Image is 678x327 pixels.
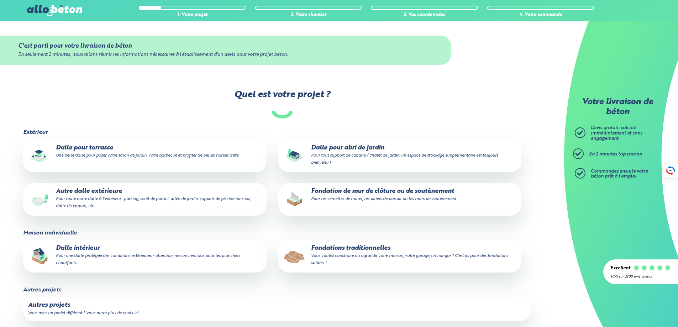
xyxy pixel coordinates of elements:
[311,197,457,201] small: Pour les semelles de muret, les piliers de portail ou les murs de soutènement.
[283,144,306,167] img: final_use.values.garden_shed
[18,52,433,58] div: En seulement 2 minutes, nous allons réunir les informations nécessaires à l’établissement d’un de...
[371,12,478,18] div: 3. Vos coordonnées
[615,299,670,319] iframe: Help widget launcher
[139,12,246,18] div: 1. Votre projet
[56,153,239,158] small: Une belle dalle pour poser votre salon de jardin, votre barbecue et profiter de belles soirées d'...
[28,245,261,267] p: Dalle intérieur
[283,245,516,267] p: Fondations traditionnelles
[56,254,240,265] small: Pour une dalle protégée des conditions extérieures - attention, ne convient pas pour les plancher...
[28,245,51,268] img: final_use.values.inside_slab
[577,97,658,117] p: Votre livraison de béton
[27,5,82,16] img: allobéton
[22,90,541,118] label: Quel est votre projet ?
[591,126,642,141] span: Devis gratuit, calculé immédiatement et sans engagement
[56,197,251,208] small: Pour toute autre dalle à l'extérieur : parking, seuil de portail, allée de jardin, support de pis...
[283,188,516,202] p: Fondation de mur de clôture ou de soutènement
[591,169,648,179] span: Commandez ensuite votre béton prêt à l'emploi
[589,152,642,157] span: En 2 minutes top chrono
[311,254,508,265] small: Vous voulez construire ou agrandir votre maison, votre garage, un hangar ? C'est ici pour des fon...
[28,302,525,309] p: Autres projets
[283,245,306,268] img: final_use.values.traditional_fundations
[23,287,61,293] legend: Autres projets
[18,43,433,49] div: C'est parti pour votre livraison de béton
[283,144,516,166] p: Dalle pour abri de jardin
[28,144,51,167] img: final_use.values.terrace
[610,275,671,279] div: 4.7/5 sur 2300 avis clients
[610,266,630,271] div: Excellent
[23,129,48,136] legend: Extérieur
[311,153,498,165] small: Pour tout support de cabane / chalet de jardin, un espace de stockage supplémentaire est toujours...
[283,188,306,211] img: final_use.values.closing_wall_fundation
[28,188,51,211] img: final_use.values.outside_slab
[23,230,77,236] legend: Maison individuelle
[28,144,261,159] p: Dalle pour terrasse
[487,12,594,18] div: 4. Votre commande
[255,12,362,18] div: 2. Votre chantier
[28,311,139,315] small: Vous avez un projet différent ? Vous aurez plus de choix ici.
[28,188,261,210] p: Autre dalle extérieure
